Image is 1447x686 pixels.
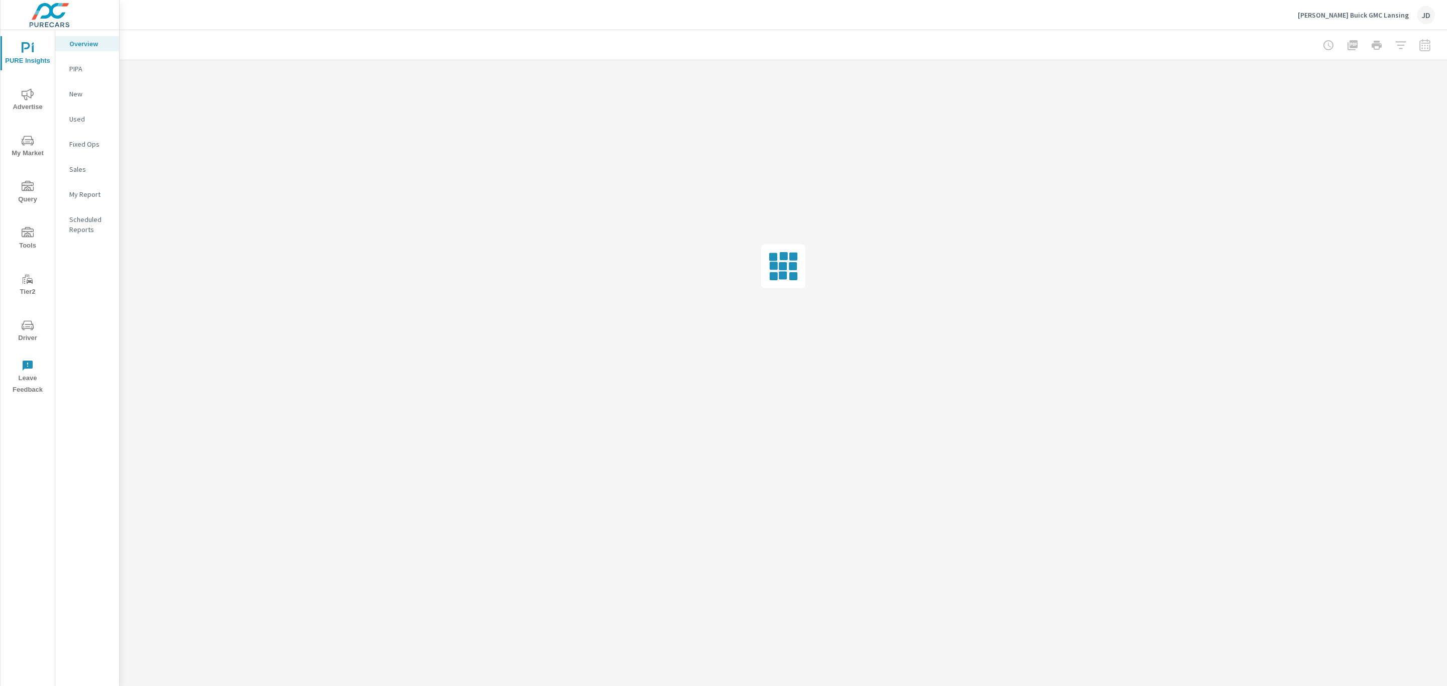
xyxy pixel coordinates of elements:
div: Scheduled Reports [55,212,119,237]
span: Query [4,181,52,205]
div: Sales [55,162,119,177]
p: Overview [69,39,111,49]
p: PIPA [69,64,111,74]
span: Tools [4,227,52,252]
p: Scheduled Reports [69,214,111,235]
span: PURE Insights [4,42,52,67]
div: My Report [55,187,119,202]
div: Overview [55,36,119,51]
div: Used [55,111,119,127]
p: Used [69,114,111,124]
span: My Market [4,135,52,159]
span: Tier2 [4,273,52,298]
span: Driver [4,319,52,344]
p: My Report [69,189,111,199]
div: New [55,86,119,101]
div: Fixed Ops [55,137,119,152]
p: [PERSON_NAME] Buick GMC Lansing [1298,11,1409,20]
div: JD [1417,6,1435,24]
p: Fixed Ops [69,139,111,149]
span: Leave Feedback [4,360,52,396]
p: Sales [69,164,111,174]
p: New [69,89,111,99]
span: Advertise [4,88,52,113]
div: PIPA [55,61,119,76]
div: nav menu [1,30,55,400]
